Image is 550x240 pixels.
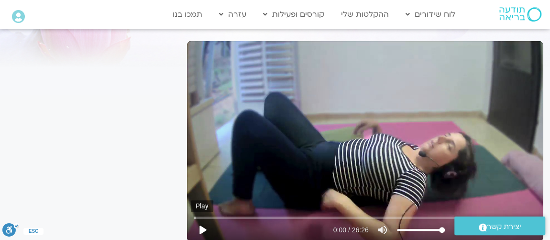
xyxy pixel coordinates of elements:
[401,5,460,23] a: לוח שידורים
[258,5,329,23] a: קורסים ופעילות
[336,5,394,23] a: ההקלטות שלי
[214,5,251,23] a: עזרה
[499,7,541,22] img: תודעה בריאה
[454,217,545,235] a: יצירת קשר
[168,5,207,23] a: תמכו בנו
[487,220,521,233] span: יצירת קשר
